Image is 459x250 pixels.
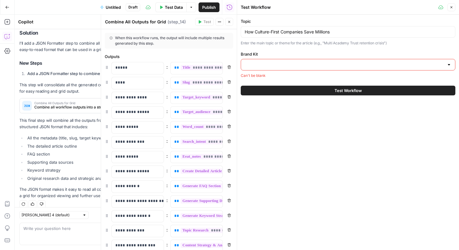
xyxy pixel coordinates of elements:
[166,241,168,248] span: :
[241,40,455,46] p: Enter the main topic or theme for the article (e.g., "Multi Academy Trust retention crisis")
[241,73,455,78] div: Can't be blank
[106,4,121,10] span: Untitled
[166,152,168,159] span: :
[26,167,174,173] li: Keyword strategy
[34,104,145,110] span: Combine all workflow outputs into a structured JSON format for easy reading and grid export
[166,93,168,100] span: :
[110,35,228,46] div: When this workflow runs, the output will include multiple results generated by this step.
[166,182,168,189] span: :
[166,63,168,70] span: :
[195,18,214,26] button: Test
[166,78,168,85] span: :
[166,226,168,233] span: :
[26,135,174,141] li: All the metadata (title, slug, target keyword, etc.)
[202,4,216,10] span: Publish
[199,2,219,12] button: Publish
[18,19,126,25] div: Copilot
[26,175,174,181] li: Original research data and strategic analysis
[166,108,168,115] span: :
[166,167,168,174] span: :
[245,29,451,35] input: Multi Academy Trust retention crisis
[27,71,120,76] strong: Add a JSON Formatter step to combine all outputs
[241,86,455,95] button: Test Workflow
[26,159,174,165] li: Supporting data sources
[19,40,174,53] p: I'll add a JSON Formatter step to combine all the workflow outputs into a structured, easy-to-rea...
[97,2,124,12] button: Untitled
[105,19,166,25] textarea: Combine All Outputs for Grid
[155,2,186,12] button: Test Data
[19,30,174,36] h2: Solution
[166,211,168,219] span: :
[241,18,455,24] label: Topic
[22,212,80,218] input: Claude Sonnet 4 (default)
[128,5,138,10] span: Draft
[26,151,174,157] li: FAQ section
[19,60,174,67] h3: New Steps
[241,51,455,57] label: Brand Kit
[166,122,168,130] span: :
[168,19,186,25] span: ( step_14 )
[165,4,183,10] span: Test Data
[335,87,362,94] span: Test Workflow
[203,19,211,25] span: Test
[19,186,174,199] p: The JSON format makes it easy to read all components and can be directly output to a grid for org...
[26,143,174,149] li: The detailed article outline
[166,197,168,204] span: :
[105,53,233,60] div: Outputs
[34,101,145,104] span: Combine All Outputs for Grid
[166,137,168,145] span: :
[19,82,174,94] p: This step will consolidate all the generated content into a structured JSON format for easy readi...
[19,117,174,130] p: This final step will combine all the outputs from your workflow into a single, well-structured JS...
